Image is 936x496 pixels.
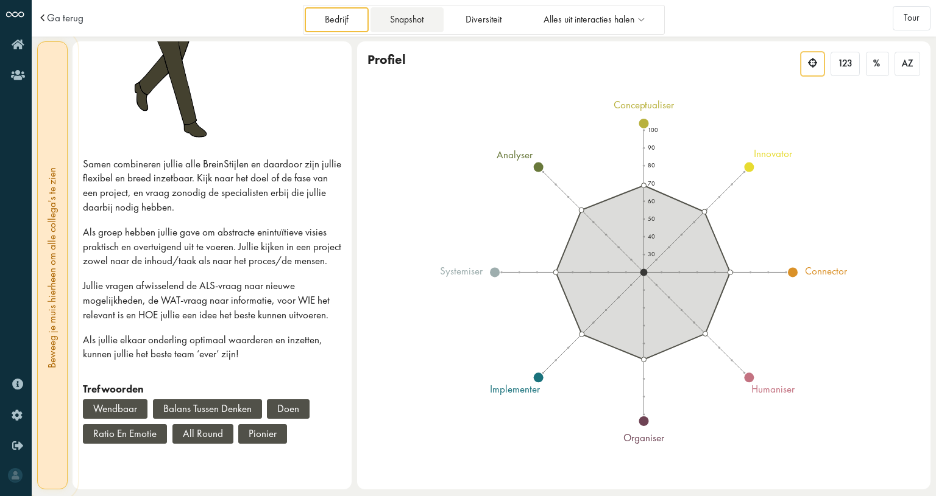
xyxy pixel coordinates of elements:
[83,279,341,322] p: Jullie vragen afwisselend de ALS-vraag naar nieuwe mogelijkheden, de WAT-vraag naar informatie, v...
[497,148,533,161] tspan: analyser
[83,333,341,362] p: Als jullie elkaar onderling optimaal waarderen en inzetten, kunnen jullie het beste team ‘ever’ z...
[902,58,913,69] span: AZ
[367,51,406,68] span: Profiel
[648,126,659,134] text: 100
[838,58,853,69] span: 123
[523,7,663,32] a: Alles uit interacties halen
[623,431,665,444] tspan: organiser
[267,399,310,419] div: doen
[45,47,60,489] div: Beweeg je muis hierheen om alle collega's te zien
[751,382,795,396] tspan: humaniser
[904,12,920,24] span: Tour
[648,144,656,152] text: 90
[172,424,233,444] div: All round
[153,399,262,419] div: Balans tussen denken
[83,157,341,215] p: Samen combineren jullie alle BreinStijlen en daardoor zijn jullie flexibel en breed inzetbaar. Ki...
[83,382,144,396] strong: Trefwoorden
[893,6,931,30] button: Tour
[47,13,83,23] a: Ga terug
[305,7,368,32] a: Bedrijf
[806,264,848,278] tspan: connector
[754,147,793,160] tspan: innovator
[648,179,656,187] text: 70
[83,424,167,444] div: ratio en emotie
[440,264,483,278] tspan: systemiser
[445,7,521,32] a: Diversiteit
[370,7,444,32] a: Snapshot
[544,15,634,25] span: Alles uit interacties halen
[238,424,287,444] div: Pionier
[83,225,341,268] p: Als groep hebben jullie gave om abstracte enintuïtieve visies praktisch en overtuigend uit te voe...
[83,399,147,419] div: Wendbaar
[648,161,656,169] text: 80
[873,58,880,69] span: %
[490,382,541,396] tspan: implementer
[614,98,675,111] tspan: conceptualiser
